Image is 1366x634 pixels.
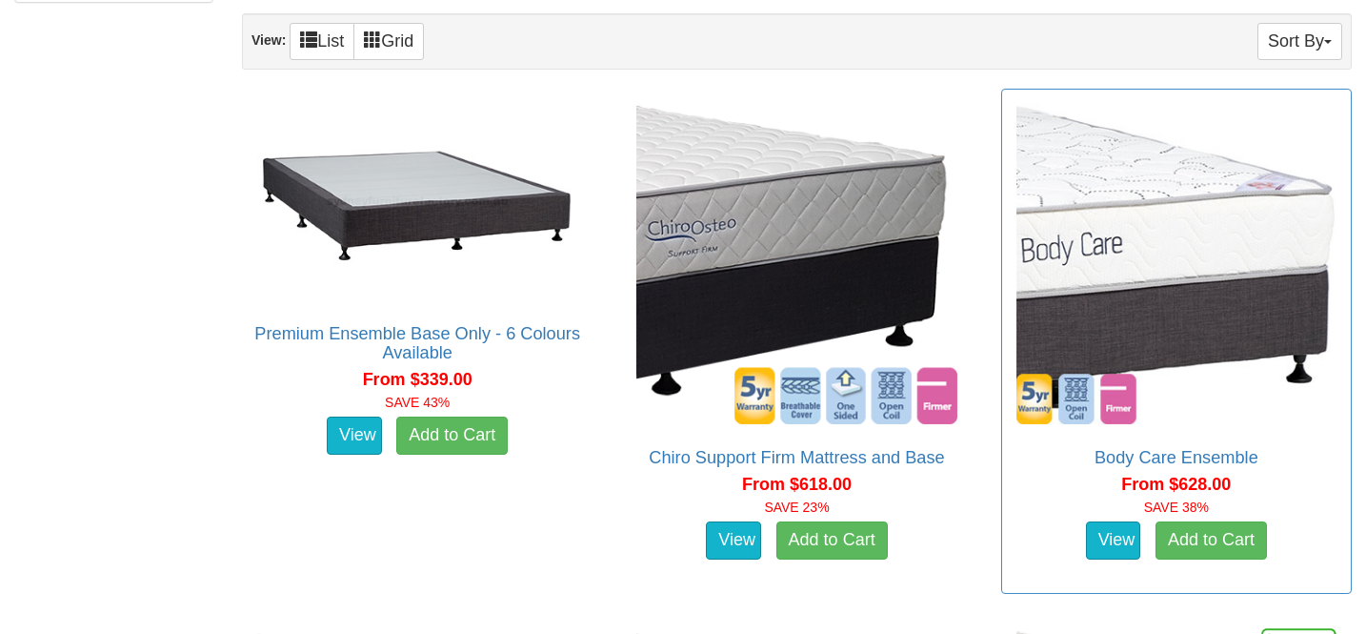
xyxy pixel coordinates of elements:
[290,23,354,60] a: List
[649,448,944,467] a: Chiro Support Firm Mattress and Base
[632,99,961,429] img: Chiro Support Firm Mattress and Base
[1121,475,1231,494] span: From $628.00
[251,32,286,48] strong: View:
[254,324,580,362] a: Premium Ensemble Base Only - 6 Colours Available
[327,417,382,455] a: View
[396,417,508,455] a: Add to Cart
[1012,99,1341,429] img: Body Care Ensemble
[706,522,761,560] a: View
[764,500,829,515] font: SAVE 23%
[1095,448,1258,467] a: Body Care Ensemble
[385,395,450,410] font: SAVE 43%
[1086,522,1141,560] a: View
[353,23,424,60] a: Grid
[776,522,888,560] a: Add to Cart
[1144,500,1209,515] font: SAVE 38%
[1257,23,1342,60] button: Sort By
[1155,522,1267,560] a: Add to Cart
[742,475,852,494] span: From $618.00
[252,99,582,305] img: Premium Ensemble Base Only - 6 Colours Available
[363,370,472,389] span: From $339.00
